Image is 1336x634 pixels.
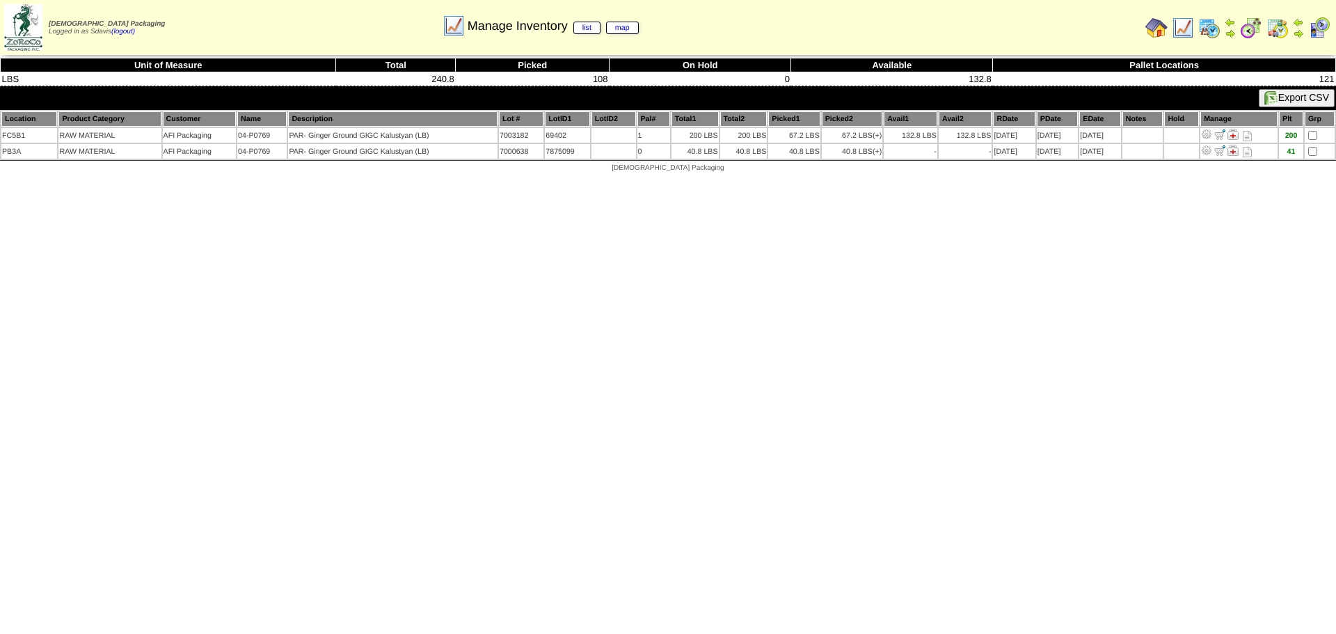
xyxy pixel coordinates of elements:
td: 40.8 LBS [768,144,820,159]
td: 67.2 LBS [768,128,820,143]
td: RAW MATERIAL [58,128,161,143]
th: Unit of Measure [1,58,336,72]
img: calendarblend.gif [1240,17,1262,39]
div: (+) [873,132,882,140]
td: 0 [610,72,791,86]
td: FC5B1 [1,128,57,143]
td: 04-P0769 [237,144,287,159]
th: Pal# [637,111,670,127]
th: Avail2 [939,111,992,127]
button: Export CSV [1259,89,1335,107]
td: 67.2 LBS [822,128,883,143]
img: Manage Hold [1227,129,1239,140]
th: Grp [1305,111,1335,127]
th: LotID2 [591,111,636,127]
td: [DATE] [993,128,1035,143]
td: [DATE] [1079,144,1121,159]
th: Product Category [58,111,161,127]
td: 7000638 [499,144,543,159]
img: calendarinout.gif [1266,17,1289,39]
img: Adjust [1201,145,1212,156]
th: PDate [1037,111,1079,127]
th: Hold [1164,111,1199,127]
td: AFI Packaging [163,128,237,143]
th: Total1 [671,111,719,127]
div: 200 [1280,132,1303,140]
th: Lot # [499,111,543,127]
td: 40.8 LBS [720,144,768,159]
td: 200 LBS [671,128,719,143]
th: On Hold [610,58,791,72]
th: Avail1 [884,111,937,127]
td: 7875099 [545,144,589,159]
td: - [939,144,992,159]
td: 7003182 [499,128,543,143]
img: arrowleft.gif [1293,17,1304,28]
td: [DATE] [1037,144,1079,159]
td: - [884,144,937,159]
td: [DATE] [1079,128,1121,143]
th: Name [237,111,287,127]
img: zoroco-logo-small.webp [4,4,42,51]
th: Plt [1279,111,1303,127]
i: Note [1243,131,1252,141]
td: 1 [637,128,670,143]
td: 40.8 LBS [822,144,883,159]
td: AFI Packaging [163,144,237,159]
th: LotID1 [545,111,589,127]
th: EDate [1079,111,1121,127]
th: Picked1 [768,111,820,127]
th: Location [1,111,57,127]
td: 40.8 LBS [671,144,719,159]
span: [DEMOGRAPHIC_DATA] Packaging [612,164,724,172]
td: RAW MATERIAL [58,144,161,159]
td: 240.8 [336,72,456,86]
img: Manage Hold [1227,145,1239,156]
img: arrowleft.gif [1225,17,1236,28]
th: Pallet Locations [993,58,1336,72]
th: Total2 [720,111,768,127]
img: Move [1214,145,1225,156]
img: excel.gif [1264,91,1278,105]
td: 0 [637,144,670,159]
td: [DATE] [1037,128,1079,143]
img: calendarprod.gif [1198,17,1220,39]
td: PAR- Ginger Ground GIGC Kalustyan (LB) [288,144,498,159]
td: 121 [993,72,1336,86]
img: calendarcustomer.gif [1308,17,1330,39]
th: Description [288,111,498,127]
span: Logged in as Sdavis [49,20,165,35]
th: Total [336,58,456,72]
td: PAR- Ginger Ground GIGC Kalustyan (LB) [288,128,498,143]
td: 132.8 LBS [884,128,937,143]
img: line_graph.gif [443,15,465,37]
img: home.gif [1145,17,1168,39]
td: 132.8 [791,72,993,86]
th: Customer [163,111,237,127]
td: 69402 [545,128,589,143]
th: RDate [993,111,1035,127]
th: Picked [456,58,610,72]
th: Manage [1200,111,1278,127]
td: 04-P0769 [237,128,287,143]
img: arrowright.gif [1225,28,1236,39]
div: (+) [873,148,882,156]
div: 41 [1280,148,1303,156]
td: [DATE] [993,144,1035,159]
th: Picked2 [822,111,883,127]
a: map [606,22,639,34]
td: LBS [1,72,336,86]
span: [DEMOGRAPHIC_DATA] Packaging [49,20,165,28]
i: Note [1243,147,1252,157]
td: 108 [456,72,610,86]
th: Available [791,58,993,72]
td: PB3A [1,144,57,159]
img: Move [1214,129,1225,140]
a: (logout) [111,28,135,35]
th: Notes [1122,111,1163,127]
td: 132.8 LBS [939,128,992,143]
a: list [573,22,601,34]
img: line_graph.gif [1172,17,1194,39]
td: 200 LBS [720,128,768,143]
img: arrowright.gif [1293,28,1304,39]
